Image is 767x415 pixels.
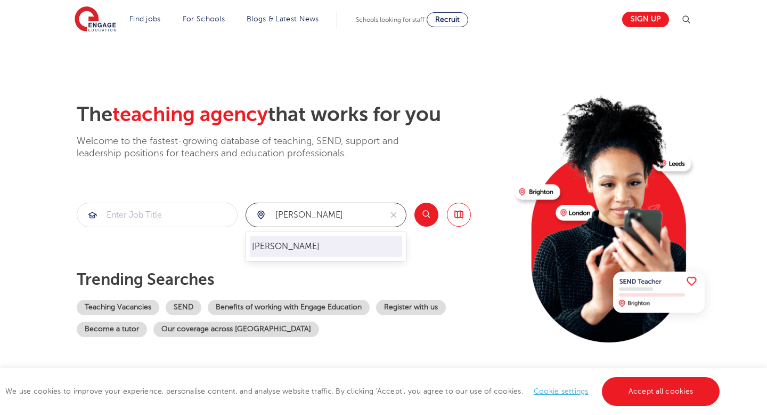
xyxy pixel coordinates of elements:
li: [PERSON_NAME] [250,236,402,257]
ul: Submit [250,236,402,257]
span: Recruit [435,15,460,23]
span: teaching agency [112,103,268,126]
button: Clear [381,203,406,227]
a: Become a tutor [77,322,147,337]
a: Register with us [376,300,446,315]
a: For Schools [183,15,225,23]
a: Sign up [622,12,669,27]
input: Submit [77,203,237,227]
a: Accept all cookies [602,377,720,406]
div: Submit [246,203,406,227]
a: Blogs & Latest News [247,15,319,23]
a: Our coverage across [GEOGRAPHIC_DATA] [153,322,319,337]
img: Engage Education [75,6,116,33]
button: Search [414,203,438,227]
p: Trending searches [77,270,507,289]
a: Find jobs [129,15,161,23]
a: Benefits of working with Engage Education [208,300,370,315]
h2: The that works for you [77,102,507,127]
a: Cookie settings [534,387,589,395]
span: We use cookies to improve your experience, personalise content, and analyse website traffic. By c... [5,387,722,395]
a: Recruit [427,12,468,27]
input: Submit [246,203,381,227]
p: Welcome to the fastest-growing database of teaching, SEND, support and leadership positions for t... [77,135,428,160]
div: Submit [77,203,238,227]
a: SEND [166,300,201,315]
span: Schools looking for staff [356,16,425,23]
a: Teaching Vacancies [77,300,159,315]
